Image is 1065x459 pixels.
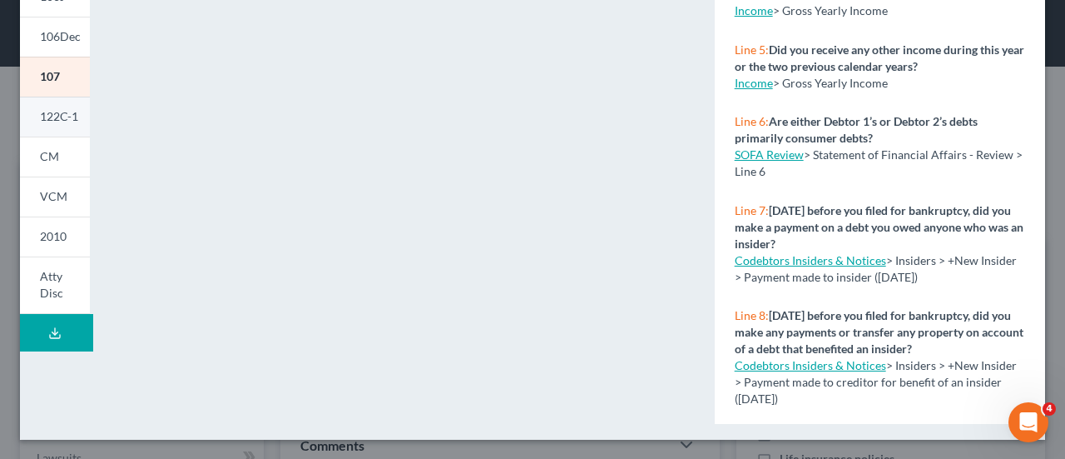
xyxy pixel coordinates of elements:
[735,308,1023,356] strong: [DATE] before you filed for bankruptcy, did you make any payments or transfer any property on acc...
[40,69,60,83] span: 107
[40,109,78,123] span: 122C-1
[735,308,769,322] span: Line 8:
[735,147,1023,178] span: > Statement of Financial Affairs - Review > Line 6
[735,253,1017,284] span: > Insiders > +New Insider > Payment made to insider ([DATE])
[735,147,804,162] a: SOFA Review
[735,358,886,372] a: Codebtors Insiders & Notices
[735,76,773,90] a: Income
[735,358,1017,406] span: > Insiders > +New Insider > Payment made to creditor for benefit of an insider ([DATE])
[773,3,888,17] span: > Gross Yearly Income
[20,137,90,177] a: CM
[40,229,67,243] span: 2010
[20,97,90,137] a: 122C-1
[20,217,90,257] a: 2010
[735,42,769,57] span: Line 5:
[1008,402,1048,442] iframe: Intercom live chat
[20,257,90,314] a: Atty Disc
[735,114,978,145] strong: Are either Debtor 1’s or Debtor 2’s debts primarily consumer debts?
[20,177,90,217] a: VCM
[735,253,886,267] a: Codebtors Insiders & Notices
[40,189,67,203] span: VCM
[735,203,769,217] span: Line 7:
[735,203,1023,251] strong: [DATE] before you filed for bankruptcy, did you make a payment on a debt you owed anyone who was ...
[735,42,1024,73] strong: Did you receive any other income during this year or the two previous calendar years?
[40,29,81,43] span: 106Dec
[1043,402,1056,416] span: 4
[773,76,888,90] span: > Gross Yearly Income
[735,114,769,128] span: Line 6:
[735,3,773,17] a: Income
[20,57,90,97] a: 107
[40,269,63,300] span: Atty Disc
[40,149,59,163] span: CM
[20,17,90,57] a: 106Dec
